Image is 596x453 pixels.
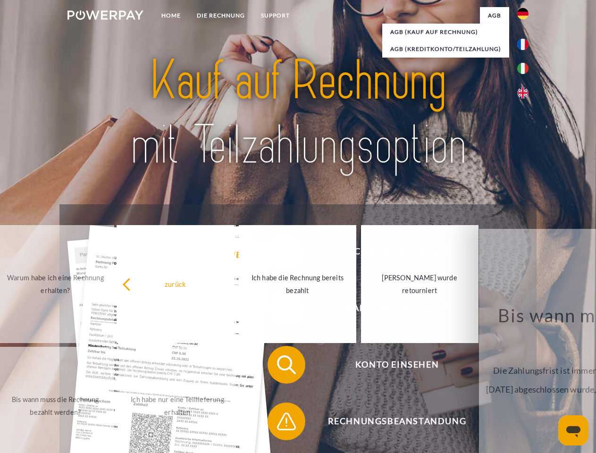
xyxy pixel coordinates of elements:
[281,346,512,384] span: Konto einsehen
[2,393,109,419] div: Bis wann muss die Rechnung bezahlt werden?
[517,8,529,19] img: de
[90,45,506,181] img: title-powerpay_de.svg
[2,271,109,297] div: Warum habe ich eine Rechnung erhalten?
[275,410,298,433] img: qb_warning.svg
[189,7,253,24] a: DIE RECHNUNG
[382,41,509,58] a: AGB (Kreditkonto/Teilzahlung)
[244,271,351,297] div: Ich habe die Rechnung bereits bezahlt
[125,393,231,419] div: Ich habe nur eine Teillieferung erhalten
[367,271,473,297] div: [PERSON_NAME] wurde retourniert
[281,403,512,440] span: Rechnungsbeanstandung
[122,277,228,290] div: zurück
[268,346,513,384] button: Konto einsehen
[558,415,588,445] iframe: Schaltfläche zum Öffnen des Messaging-Fensters
[517,87,529,99] img: en
[275,353,298,377] img: qb_search.svg
[268,403,513,440] button: Rechnungsbeanstandung
[517,39,529,50] img: fr
[67,10,143,20] img: logo-powerpay-white.svg
[153,7,189,24] a: Home
[480,7,509,24] a: agb
[253,7,298,24] a: SUPPORT
[382,24,509,41] a: AGB (Kauf auf Rechnung)
[517,63,529,74] img: it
